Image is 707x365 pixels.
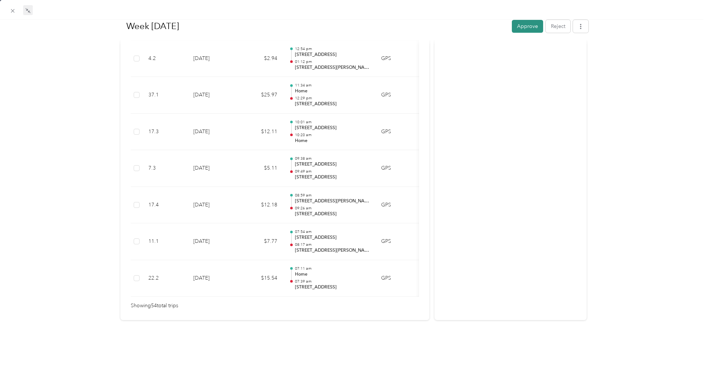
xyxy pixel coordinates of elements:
[295,279,369,284] p: 07:39 am
[512,20,543,32] button: Approve
[143,40,187,77] td: 4.2
[295,46,369,52] p: 12:54 pm
[375,223,423,260] td: GPS
[143,77,187,114] td: 37.1
[295,125,369,131] p: [STREET_ADDRESS]
[187,260,239,297] td: [DATE]
[143,223,187,260] td: 11.1
[295,266,369,271] p: 07:11 am
[119,17,507,35] h1: Week Sept 23
[295,96,369,101] p: 12:29 pm
[375,150,423,187] td: GPS
[187,150,239,187] td: [DATE]
[375,77,423,114] td: GPS
[143,114,187,150] td: 17.3
[295,284,369,291] p: [STREET_ADDRESS]
[239,40,283,77] td: $2.94
[295,161,369,168] p: [STREET_ADDRESS]
[295,229,369,234] p: 07:54 am
[187,114,239,150] td: [DATE]
[295,242,369,247] p: 08:17 am
[187,77,239,114] td: [DATE]
[295,64,369,71] p: [STREET_ADDRESS][PERSON_NAME]
[295,271,369,278] p: Home
[239,187,283,224] td: $12.18
[295,59,369,64] p: 01:12 pm
[295,198,369,205] p: [STREET_ADDRESS][PERSON_NAME]
[295,138,369,144] p: Home
[546,20,570,32] button: Reject
[295,174,369,181] p: [STREET_ADDRESS]
[239,260,283,297] td: $15.54
[239,114,283,150] td: $12.11
[239,77,283,114] td: $25.97
[295,52,369,58] p: [STREET_ADDRESS]
[295,156,369,161] p: 09:38 am
[295,132,369,138] p: 10:20 am
[187,223,239,260] td: [DATE]
[295,206,369,211] p: 09:26 am
[131,302,178,310] span: Showing 54 total trips
[295,247,369,254] p: [STREET_ADDRESS][PERSON_NAME]
[295,101,369,107] p: [STREET_ADDRESS]
[295,193,369,198] p: 08:59 am
[666,324,707,365] iframe: Everlance-gr Chat Button Frame
[375,40,423,77] td: GPS
[295,120,369,125] p: 10:01 am
[295,234,369,241] p: [STREET_ADDRESS]
[239,150,283,187] td: $5.11
[187,187,239,224] td: [DATE]
[187,40,239,77] td: [DATE]
[143,187,187,224] td: 17.4
[295,211,369,217] p: [STREET_ADDRESS]
[295,88,369,95] p: Home
[143,260,187,297] td: 22.2
[375,114,423,150] td: GPS
[143,150,187,187] td: 7.3
[375,187,423,224] td: GPS
[239,223,283,260] td: $7.77
[295,83,369,88] p: 11:34 am
[375,260,423,297] td: GPS
[295,169,369,174] p: 09:49 am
